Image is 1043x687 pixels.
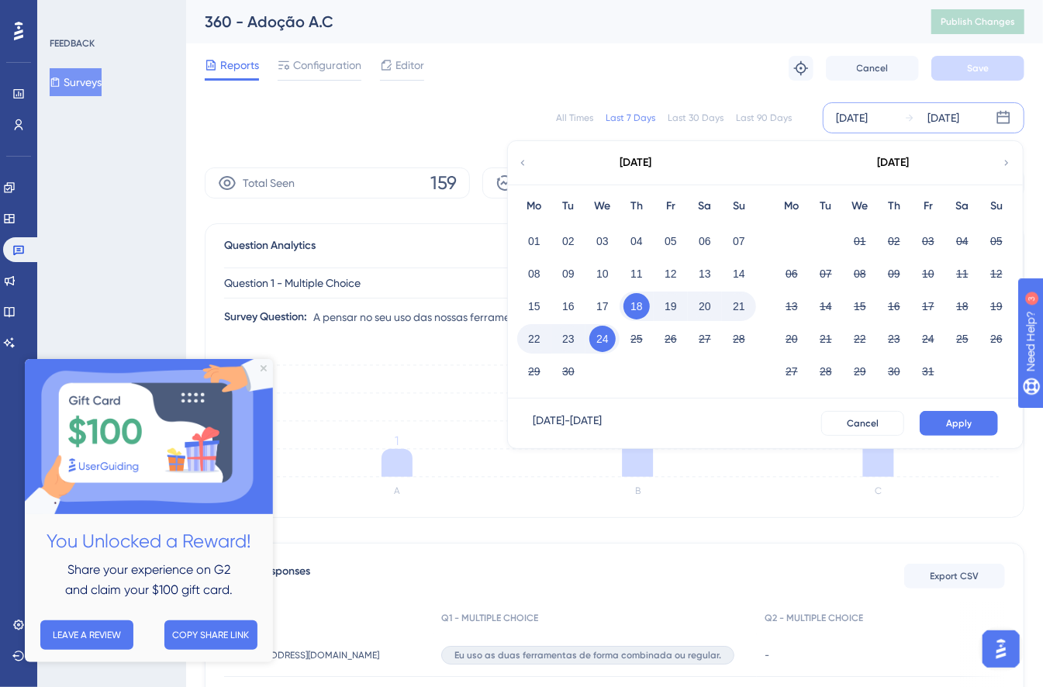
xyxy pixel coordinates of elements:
button: 23 [881,326,907,352]
button: 10 [915,261,941,287]
div: FEEDBACK [50,37,95,50]
button: 04 [949,228,976,254]
button: 27 [779,358,805,385]
button: 17 [589,293,616,319]
span: Cancel [847,417,879,430]
text: C [875,485,882,496]
div: Mo [775,197,809,216]
div: Su [722,197,756,216]
div: Th [620,197,654,216]
div: We [843,197,877,216]
button: 02 [555,228,582,254]
button: 25 [949,326,976,352]
button: 12 [658,261,684,287]
span: Export CSV [931,570,979,582]
button: Export CSV [904,564,1005,589]
button: Apply [920,411,998,436]
button: 09 [555,261,582,287]
button: 27 [692,326,718,352]
button: Publish Changes [931,9,1024,34]
div: Tu [809,197,843,216]
button: 01 [847,228,873,254]
button: 11 [623,261,650,287]
button: 14 [813,293,839,319]
div: Fr [911,197,945,216]
text: B [635,485,641,496]
div: [DATE] - [DATE] [533,411,602,436]
button: 15 [521,293,547,319]
div: Last 30 Days [668,112,724,124]
span: Apply [946,417,972,430]
h2: You Unlocked a Reward! [12,167,236,198]
button: 02 [881,228,907,254]
button: 07 [813,261,839,287]
span: and claim your $100 gift card. [40,223,208,238]
button: 28 [726,326,752,352]
span: Total Seen [243,174,295,192]
span: A pensar no seu uso das nossas ferramentas de análise de crédito no último mês, qual destas opçõe... [313,308,984,326]
button: 25 [623,326,650,352]
button: 06 [692,228,718,254]
div: [DATE] [927,109,959,127]
button: 04 [623,228,650,254]
button: 18 [623,293,650,319]
span: Save [967,62,989,74]
span: 159 [430,171,457,195]
button: 15 [847,293,873,319]
div: 3 [108,8,112,20]
span: Cancel [857,62,889,74]
button: 23 [555,326,582,352]
button: Cancel [826,56,919,81]
button: 08 [847,261,873,287]
button: 08 [521,261,547,287]
span: Q1 - MULTIPLE CHOICE [441,612,538,624]
div: Close Preview [236,6,242,12]
button: 28 [813,358,839,385]
button: Question 1 - Multiple Choice [224,268,534,299]
button: 16 [555,293,582,319]
div: Su [979,197,1014,216]
button: 18 [949,293,976,319]
button: Surveys [50,68,102,96]
div: 360 - Adoção A.C [205,11,893,33]
button: 30 [881,358,907,385]
span: [EMAIL_ADDRESS][DOMAIN_NAME] [232,649,379,661]
button: 21 [726,293,752,319]
tspan: 1 [395,433,399,448]
button: 03 [589,228,616,254]
div: Fr [654,197,688,216]
button: 07 [726,228,752,254]
button: 22 [847,326,873,352]
button: 29 [521,358,547,385]
button: 31 [915,358,941,385]
span: Publish Changes [941,16,1015,28]
button: 05 [658,228,684,254]
span: Q2 - MULTIPLE CHOICE [765,612,863,624]
button: 20 [779,326,805,352]
button: 19 [983,293,1010,319]
button: 24 [915,326,941,352]
span: Share your experience on G2 [43,203,205,218]
iframe: UserGuiding AI Assistant Launcher [978,626,1024,672]
span: Reports [220,56,259,74]
button: 22 [521,326,547,352]
button: Save [931,56,1024,81]
div: Last 7 Days [606,112,655,124]
button: 17 [915,293,941,319]
button: 01 [521,228,547,254]
div: We [585,197,620,216]
div: Tu [551,197,585,216]
button: COPY SHARE LINK [140,261,233,291]
button: 29 [847,358,873,385]
div: Survey Question: [224,308,307,326]
span: Question Analytics [224,236,316,255]
div: [DATE] [836,109,868,127]
div: Mo [517,197,551,216]
button: 21 [813,326,839,352]
button: 26 [658,326,684,352]
button: 06 [779,261,805,287]
div: All Times [556,112,593,124]
div: Sa [688,197,722,216]
div: Th [877,197,911,216]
